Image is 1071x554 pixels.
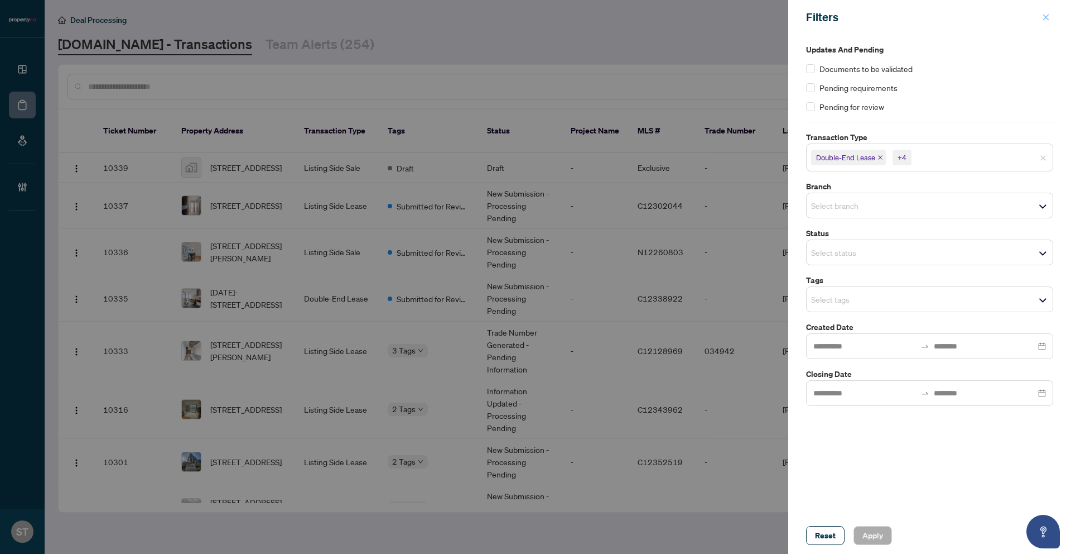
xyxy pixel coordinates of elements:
span: Reset [815,527,836,545]
span: swap-right [920,389,929,398]
span: Double-End Lease [816,152,875,163]
span: Pending for review [819,101,884,113]
span: Double-End Lease [811,150,886,165]
label: Transaction Type [806,131,1053,144]
span: to [920,342,929,351]
label: Closing Date [806,368,1053,380]
span: close [1040,155,1046,161]
label: Updates and Pending [806,44,1053,56]
span: close [877,155,883,160]
label: Status [806,227,1053,240]
div: Filters [806,9,1039,26]
button: Apply [853,526,892,545]
div: +4 [898,152,906,163]
span: to [920,389,929,398]
label: Created Date [806,321,1053,333]
label: Tags [806,274,1053,286]
label: Branch [806,180,1053,193]
span: close [1042,13,1050,21]
button: Open asap [1026,515,1060,548]
span: Pending requirements [819,82,898,94]
span: Documents to be validated [819,63,913,75]
button: Reset [806,526,845,545]
span: swap-right [920,342,929,351]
